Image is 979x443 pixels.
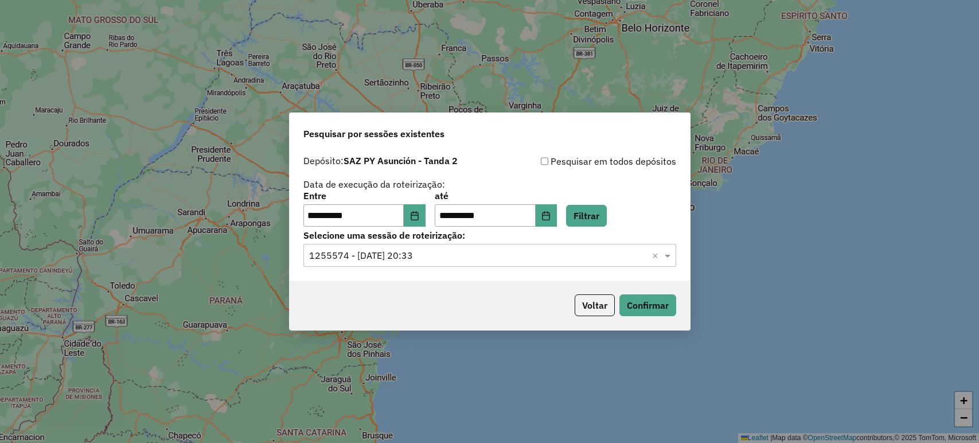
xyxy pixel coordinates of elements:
[404,204,426,227] button: Choose Date
[303,127,444,141] span: Pesquisar por sessões existentes
[303,189,426,203] label: Entre
[303,177,445,191] label: Data de execução da roteirização:
[303,154,458,168] label: Depósito:
[619,294,676,316] button: Confirmar
[575,294,615,316] button: Voltar
[652,248,662,262] span: Clear all
[303,228,676,242] label: Selecione uma sessão de roteirização:
[536,204,557,227] button: Choose Date
[344,155,458,166] strong: SAZ PY Asunción - Tanda 2
[435,189,557,203] label: até
[566,205,607,227] button: Filtrar
[490,154,676,168] div: Pesquisar em todos depósitos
